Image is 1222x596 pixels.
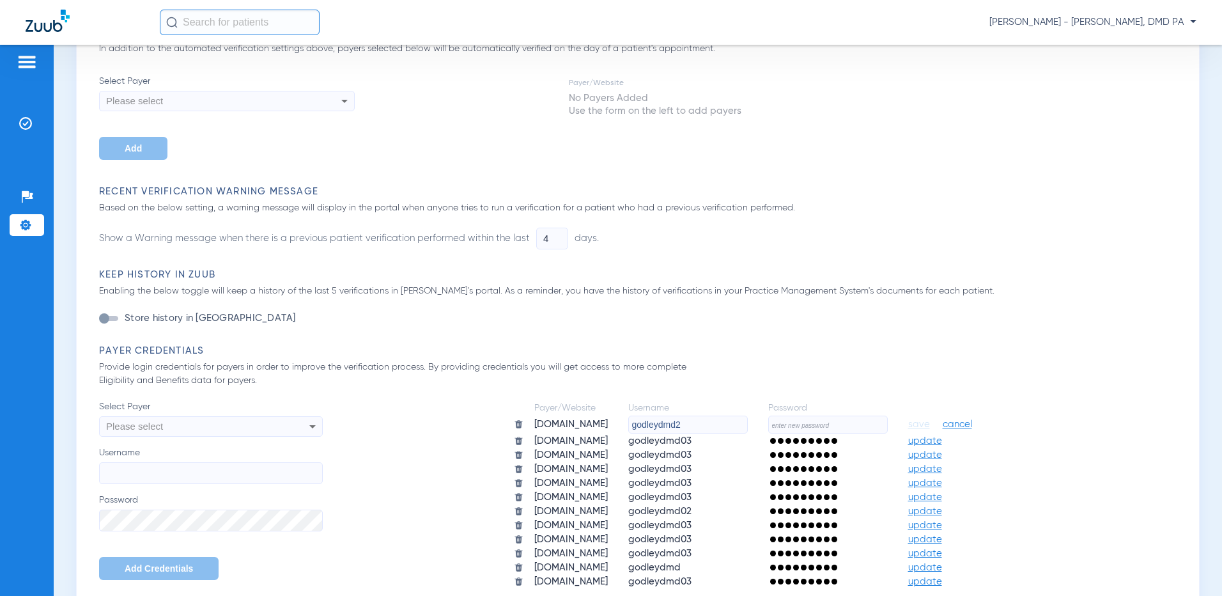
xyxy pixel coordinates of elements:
span: Please select [106,421,163,432]
span: godleydmd03 [628,464,692,474]
span: godleydmd03 [628,549,692,558]
span: update [908,436,942,446]
td: [DOMAIN_NAME] [525,449,617,462]
label: Username [99,446,323,484]
span: Select Payer [99,400,323,413]
input: Password [99,510,323,531]
span: [PERSON_NAME] - [PERSON_NAME], DMD PA [989,16,1196,29]
input: Username [99,462,323,484]
span: update [908,492,942,502]
p: In addition to the automated verification settings above, payers selected below will be automatic... [99,42,1183,56]
img: trash.svg [514,478,523,488]
span: save [908,419,930,430]
span: update [908,521,942,530]
span: godleydmd [628,563,681,572]
span: godleydmd03 [628,535,692,544]
td: [DOMAIN_NAME] [525,576,617,588]
span: godleydmd03 [628,436,692,446]
img: trash.svg [514,450,523,460]
span: godleydmd03 [628,577,692,586]
td: No Payers Added Use the form on the left to add payers [568,91,742,118]
h3: Keep History in Zuub [99,269,1183,281]
td: Username [619,402,757,414]
span: update [908,450,942,460]
img: trash.svg [514,420,523,429]
td: [DOMAIN_NAME] [525,477,617,490]
span: godleydmd03 [628,450,692,460]
td: Password [759,402,897,414]
img: trash.svg [514,577,523,586]
span: Please select [106,95,163,106]
span: Select Payer [99,75,355,88]
button: Add Credentials [99,557,219,580]
span: godleydmd02 [628,506,692,516]
p: Based on the below setting, a warning message will display in the portal when anyone tries to run... [99,201,1183,215]
li: Show a Warning message when there is a previous patient verification performed within the last days. [99,228,599,249]
img: trash.svg [514,492,523,502]
td: [DOMAIN_NAME] [525,533,617,546]
img: Zuub Logo [26,10,70,32]
td: [DOMAIN_NAME] [525,491,617,504]
td: [DOMAIN_NAME] [525,463,617,476]
span: update [908,549,942,558]
td: [DOMAIN_NAME] [525,561,617,574]
h3: Recent Verification Warning Message [99,185,1183,198]
span: cancel [943,418,972,431]
img: Search Icon [166,17,178,28]
label: Store history in [GEOGRAPHIC_DATA] [122,312,296,325]
button: save [908,418,934,431]
span: update [908,464,942,474]
img: trash.svg [514,563,523,572]
td: [DOMAIN_NAME] [525,435,617,448]
input: Search for patients [160,10,320,35]
td: [DOMAIN_NAME] [525,505,617,518]
img: trash.svg [514,535,523,544]
td: Payer/Website [568,76,742,90]
span: update [908,478,942,488]
p: Provide login credentials for payers in order to improve the verification process. By providing c... [99,361,695,388]
button: Add [99,137,167,160]
input: enter new password [768,416,888,434]
span: update [908,506,942,516]
span: Add [125,143,142,153]
span: update [908,577,942,586]
td: [DOMAIN_NAME] [525,547,617,560]
img: hamburger-icon [17,54,37,70]
img: trash.svg [514,506,523,516]
td: Payer/Website [525,402,617,414]
p: Enabling the below toggle will keep a history of the last 5 verifications in [PERSON_NAME]'s port... [99,285,1183,298]
img: trash.svg [514,549,523,558]
span: Add Credentials [125,563,193,574]
span: godleydmd03 [628,478,692,488]
label: Password [99,494,323,531]
td: [DOMAIN_NAME] [525,416,617,434]
img: trash.svg [514,521,523,530]
span: update [908,563,942,572]
td: [DOMAIN_NAME] [525,519,617,532]
span: update [908,535,942,544]
span: godleydmd03 [628,521,692,530]
img: trash.svg [514,464,523,474]
h3: Payer Credentials [99,345,1183,357]
span: godleydmd03 [628,492,692,502]
img: trash.svg [514,436,523,446]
